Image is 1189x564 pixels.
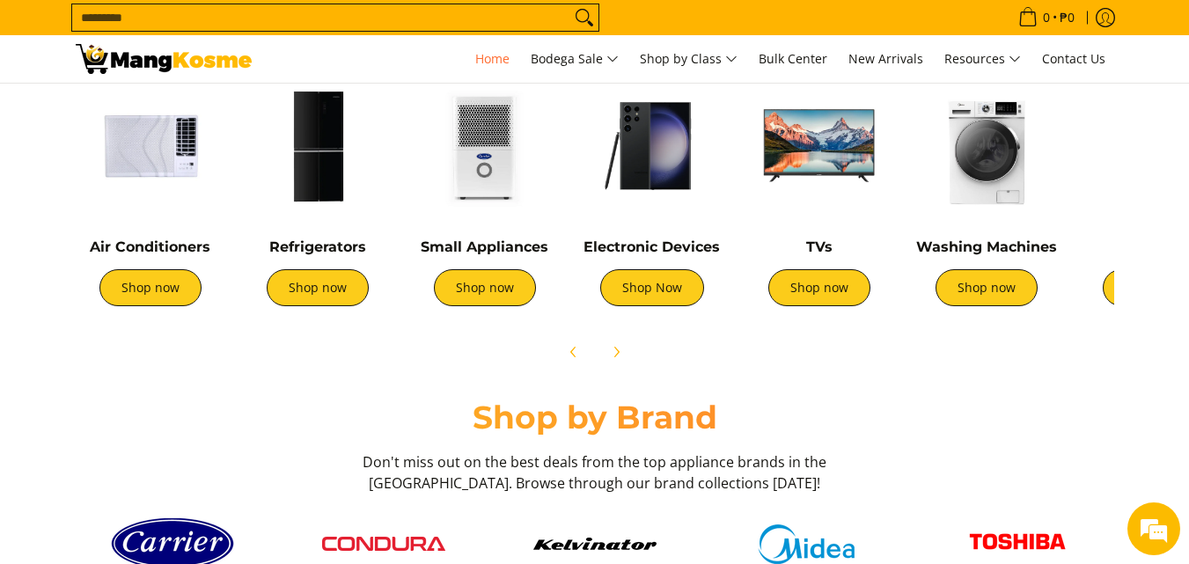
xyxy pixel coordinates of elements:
[498,538,692,550] a: Kelvinator button 9a26f67e caed 448c 806d e01e406ddbdc
[912,71,1061,221] img: Washing Machines
[759,50,827,67] span: Bulk Center
[466,35,518,83] a: Home
[570,4,598,31] button: Search
[267,269,369,306] a: Shop now
[840,35,932,83] a: New Arrivals
[76,398,1114,437] h2: Shop by Brand
[1042,50,1105,67] span: Contact Us
[287,537,481,551] a: Condura logo red
[533,538,657,550] img: Kelvinator button 9a26f67e caed 448c 806d e01e406ddbdc
[750,35,836,83] a: Bulk Center
[577,71,727,221] img: Electronic Devices
[848,50,923,67] span: New Arrivals
[768,269,870,306] a: Shop now
[99,269,202,306] a: Shop now
[1013,8,1080,27] span: •
[410,71,560,221] img: Small Appliances
[531,48,619,70] span: Bodega Sale
[322,537,445,551] img: Condura logo red
[745,71,894,221] img: TVs
[434,269,536,306] a: Shop now
[583,238,720,255] a: Electronic Devices
[90,238,210,255] a: Air Conditioners
[421,238,548,255] a: Small Appliances
[600,269,704,306] a: Shop Now
[944,48,1021,70] span: Resources
[76,71,225,221] img: Air Conditioners
[709,524,903,564] a: Midea logo 405e5d5e af7e 429b b899 c48f4df307b6
[522,35,628,83] a: Bodega Sale
[597,333,635,371] button: Next
[916,238,1057,255] a: Washing Machines
[243,71,393,221] img: Refrigerators
[631,35,746,83] a: Shop by Class
[936,269,1038,306] a: Shop now
[745,524,868,564] img: Midea logo 405e5d5e af7e 429b b899 c48f4df307b6
[1040,11,1053,24] span: 0
[269,238,366,255] a: Refrigerators
[936,35,1030,83] a: Resources
[806,238,833,255] a: TVs
[1033,35,1114,83] a: Contact Us
[640,48,738,70] span: Shop by Class
[76,44,252,74] img: Mang Kosme: Your Home Appliances Warehouse Sale Partner!
[1057,11,1077,24] span: ₱0
[269,35,1114,83] nav: Main Menu
[554,333,593,371] button: Previous
[357,451,833,494] h3: Don't miss out on the best deals from the top appliance brands in the [GEOGRAPHIC_DATA]. Browse t...
[475,50,510,67] span: Home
